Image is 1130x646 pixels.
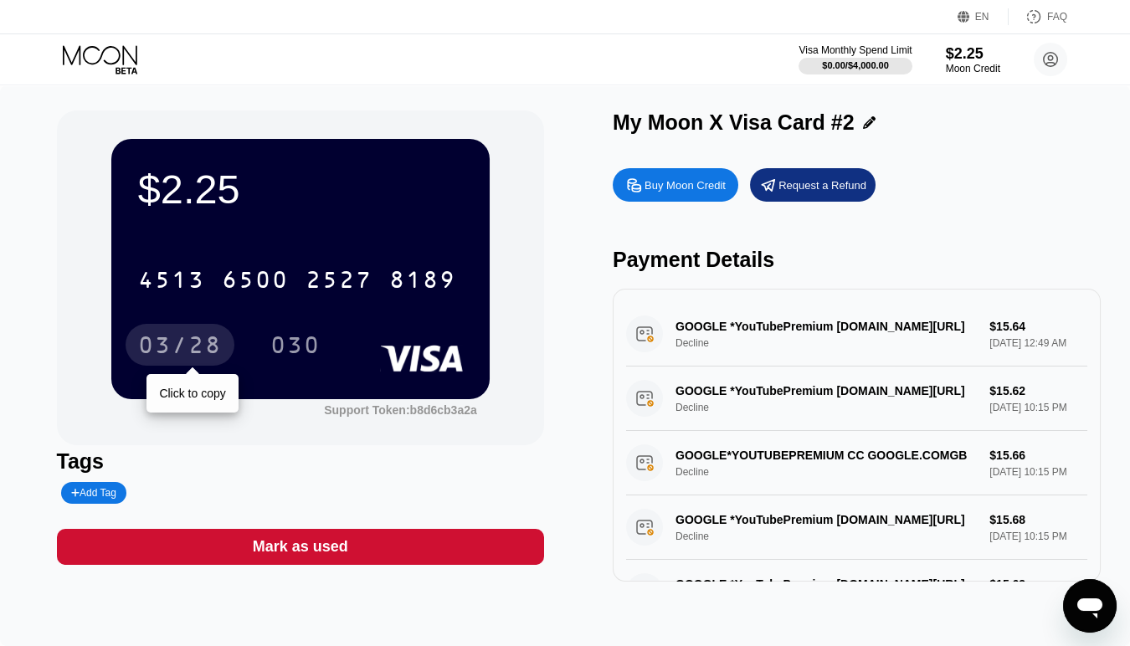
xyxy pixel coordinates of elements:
div: FAQ [1009,8,1067,25]
div: 8189 [389,269,456,295]
div: Click to copy [159,387,225,400]
div: FAQ [1047,11,1067,23]
iframe: Button to launch messaging window [1063,579,1117,633]
div: My Moon X Visa Card #2 [613,110,855,135]
div: EN [975,11,989,23]
div: Visa Monthly Spend Limit$0.00/$4,000.00 [799,44,912,74]
div: Add Tag [61,482,126,504]
div: Tags [57,449,545,474]
div: EN [958,8,1009,25]
div: $2.25Moon Credit [946,45,1000,74]
div: 4513650025278189 [128,259,466,300]
div: Support Token: b8d6cb3a2a [324,403,477,417]
div: $2.25 [138,166,463,213]
div: Buy Moon Credit [645,178,726,192]
div: 03/28 [138,334,222,361]
div: 030 [258,324,333,366]
div: Support Token:b8d6cb3a2a [324,403,477,417]
div: Add Tag [71,487,116,499]
div: 4513 [138,269,205,295]
div: 2527 [306,269,372,295]
div: Moon Credit [946,63,1000,74]
div: Visa Monthly Spend Limit [799,44,912,56]
div: Payment Details [613,248,1101,272]
div: Mark as used [253,537,348,556]
div: 03/28 [126,324,234,366]
div: Request a Refund [750,168,876,202]
div: 6500 [222,269,289,295]
div: Mark as used [57,529,545,565]
div: Request a Refund [778,178,866,192]
div: $2.25 [946,45,1000,63]
div: 030 [270,334,321,361]
div: $0.00 / $4,000.00 [822,60,889,70]
div: Buy Moon Credit [613,168,738,202]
